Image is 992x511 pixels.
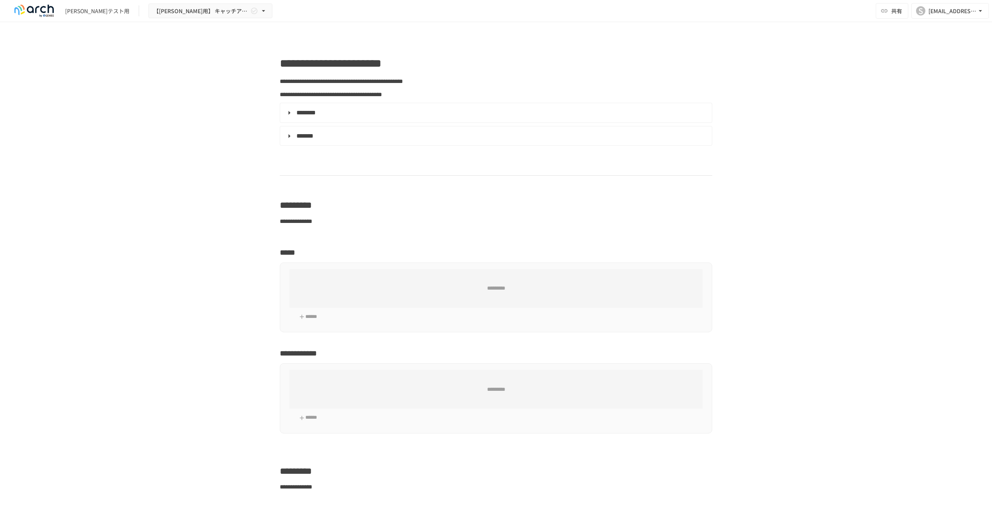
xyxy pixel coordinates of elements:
div: S [916,6,925,16]
button: 共有 [876,3,908,19]
div: [PERSON_NAME]テスト用 [65,7,129,15]
span: 共有 [891,7,902,15]
img: logo-default@2x-9cf2c760.svg [9,5,59,17]
button: S[EMAIL_ADDRESS][PERSON_NAME][DOMAIN_NAME] [911,3,989,19]
span: 【[PERSON_NAME]用】 キャッチアップ [153,6,249,16]
div: [EMAIL_ADDRESS][PERSON_NAME][DOMAIN_NAME] [928,6,976,16]
button: 【[PERSON_NAME]用】 キャッチアップ [148,3,272,19]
